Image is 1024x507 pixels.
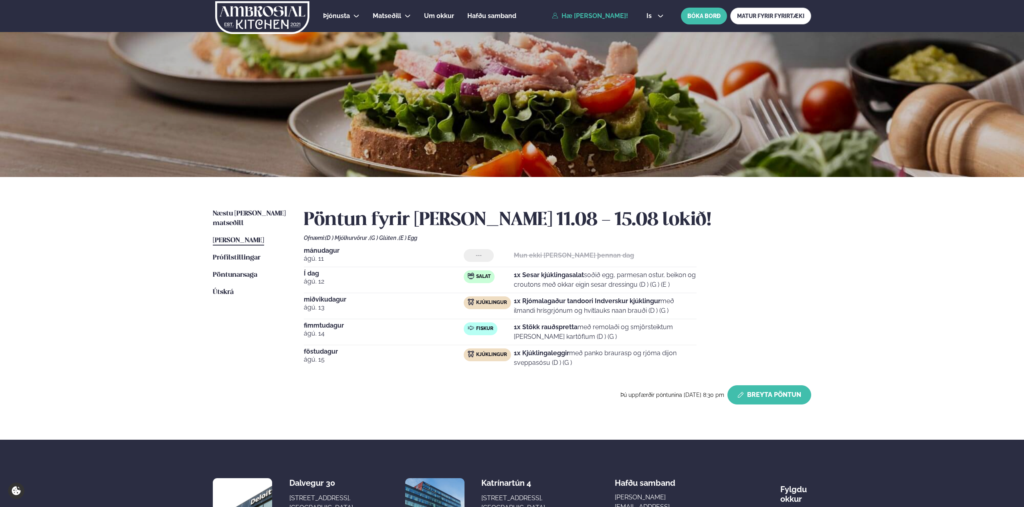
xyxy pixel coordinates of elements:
[213,288,234,297] a: Útskrá
[514,270,697,290] p: soðið egg, parmesan ostur, beikon og croutons með okkar eigin sesar dressingu (D ) (G ) (E )
[727,385,811,404] button: Breyta Pöntun
[481,478,545,488] div: Katrínartún 4
[468,273,474,279] img: salad.svg
[514,323,578,331] strong: 1x Stökk rauðspretta
[304,329,464,338] span: ágú. 14
[370,235,399,241] span: (G ) Glúten ,
[214,1,310,34] img: logo
[681,8,727,24] button: BÓKA BORÐ
[467,12,516,20] span: Hafðu samband
[213,289,234,296] span: Útskrá
[467,11,516,21] a: Hafðu samband
[304,235,811,241] div: Ofnæmi:
[468,325,474,331] img: fish.svg
[552,12,628,20] a: Hæ [PERSON_NAME]!
[476,300,507,306] span: Kjúklingur
[514,349,569,357] strong: 1x Kjúklingaleggir
[8,483,24,499] a: Cookie settings
[325,235,370,241] span: (D ) Mjólkurvörur ,
[304,209,811,231] h2: Pöntun fyrir [PERSON_NAME] 11.08 - 15.08 lokið!
[424,11,454,21] a: Um okkur
[476,274,491,280] span: Salat
[213,253,261,263] a: Prófílstillingar
[213,209,288,228] a: Næstu [PERSON_NAME] matseðill
[514,271,584,279] strong: 1x Sesar kjúklingasalat
[213,272,257,278] span: Pöntunarsaga
[514,348,697,368] p: með panko braurasp og rjóma dijon sveppasósu (D ) (G )
[424,12,454,20] span: Um okkur
[213,270,257,280] a: Pöntunarsaga
[780,478,811,504] div: Fylgdu okkur
[476,326,493,332] span: Fiskur
[213,236,264,245] a: [PERSON_NAME]
[323,12,350,20] span: Þjónusta
[213,254,261,261] span: Prófílstillingar
[514,251,634,259] strong: Mun ekki [PERSON_NAME] þennan dag
[476,352,507,358] span: Kjúklingur
[213,237,264,244] span: [PERSON_NAME]
[304,303,464,312] span: ágú. 13
[468,351,474,357] img: chicken.svg
[304,322,464,329] span: fimmtudagur
[304,247,464,254] span: mánudagur
[289,478,353,488] div: Dalvegur 30
[646,13,654,19] span: is
[640,13,670,19] button: is
[514,322,697,342] p: með remolaði og smjörsteiktum [PERSON_NAME] kartöflum (D ) (G )
[304,348,464,355] span: föstudagur
[730,8,811,24] a: MATUR FYRIR FYRIRTÆKI
[373,12,401,20] span: Matseðill
[615,472,675,488] span: Hafðu samband
[476,252,482,259] span: ---
[304,296,464,303] span: miðvikudagur
[323,11,350,21] a: Þjónusta
[620,392,724,398] span: Þú uppfærðir pöntunina [DATE] 8:30 pm
[514,296,697,316] p: með ilmandi hrísgrjónum og hvítlauks naan brauði (D ) (G )
[399,235,417,241] span: (E ) Egg
[373,11,401,21] a: Matseðill
[514,297,660,305] strong: 1x Rjómalagaður tandoori Indverskur kjúklingur
[304,254,464,264] span: ágú. 11
[468,299,474,305] img: chicken.svg
[304,277,464,286] span: ágú. 12
[304,270,464,277] span: Í dag
[304,355,464,364] span: ágú. 15
[213,210,286,227] span: Næstu [PERSON_NAME] matseðill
